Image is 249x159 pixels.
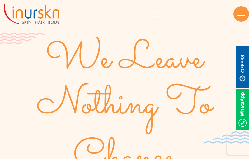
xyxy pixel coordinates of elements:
[46,30,206,89] text: We Leave
[36,76,214,135] text: Nothing To
[236,46,249,88] img: offerBt
[4,4,59,24] img: inurskn-logo
[237,12,245,16] img: hamLine.svg
[236,89,249,130] img: Whatsappicon
[204,131,249,144] img: bluewave
[236,105,249,112] a: Whatsappicon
